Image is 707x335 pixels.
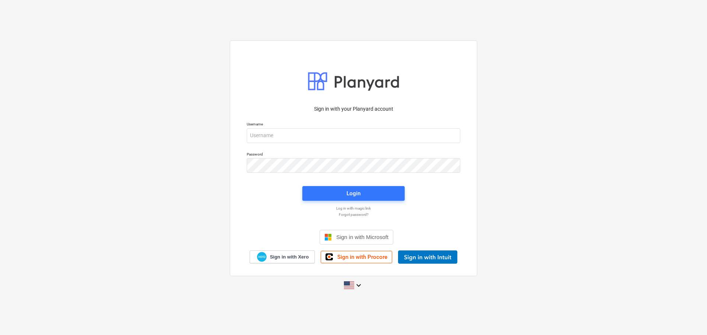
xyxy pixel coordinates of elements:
i: keyboard_arrow_down [354,281,363,290]
input: Username [247,128,460,143]
img: Xero logo [257,252,267,262]
img: Microsoft logo [324,234,332,241]
p: Sign in with your Planyard account [247,105,460,113]
span: Sign in with Procore [337,254,387,260]
a: Log in with magic link [243,206,464,211]
p: Password [247,152,460,158]
span: Sign in with Microsoft [336,234,388,240]
a: Sign in with Procore [321,251,392,263]
button: Login [302,186,405,201]
a: Forgot password? [243,212,464,217]
span: Sign in with Xero [270,254,309,260]
a: Sign in with Xero [250,250,315,263]
p: Username [247,122,460,128]
div: Login [347,189,360,198]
